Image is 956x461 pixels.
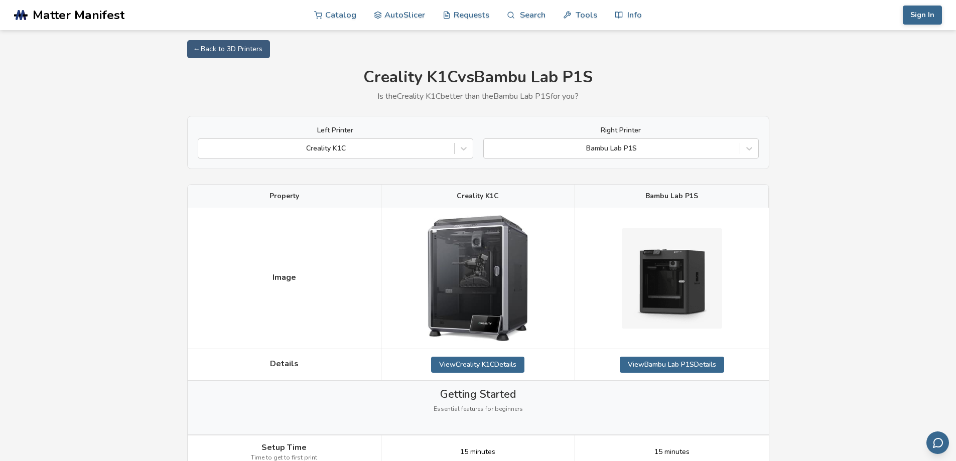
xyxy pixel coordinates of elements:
[620,357,724,373] a: ViewBambu Lab P1SDetails
[460,448,495,456] span: 15 minutes
[440,388,516,400] span: Getting Started
[198,126,473,134] label: Left Printer
[431,357,524,373] a: ViewCreality K1CDetails
[622,228,722,329] img: Bambu Lab P1S
[926,431,949,454] button: Send feedback via email
[187,68,769,87] h1: Creality K1C vs Bambu Lab P1S
[903,6,942,25] button: Sign In
[33,8,124,22] span: Matter Manifest
[489,144,491,152] input: Bambu Lab P1S
[428,215,528,341] img: Creality K1C
[203,144,205,152] input: Creality K1C
[187,92,769,101] p: Is the Creality K1C better than the Bambu Lab P1S for you?
[270,359,299,368] span: Details
[261,443,307,452] span: Setup Time
[483,126,759,134] label: Right Printer
[272,273,296,282] span: Image
[645,192,698,200] span: Bambu Lab P1S
[654,448,690,456] span: 15 minutes
[187,40,270,58] a: ← Back to 3D Printers
[457,192,499,200] span: Creality K1C
[434,406,523,413] span: Essential features for beginners
[269,192,299,200] span: Property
